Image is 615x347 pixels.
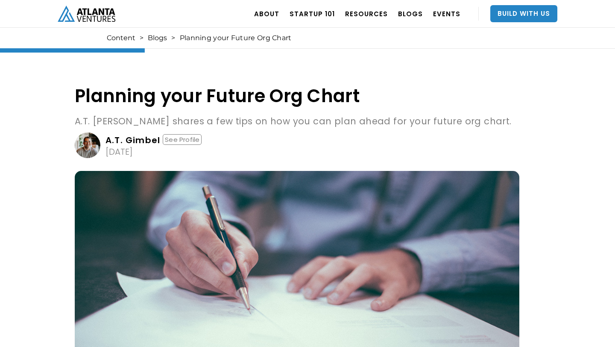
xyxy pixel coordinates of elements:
p: A.T. [PERSON_NAME] shares a few tips on how you can plan ahead for your future org chart. [75,115,519,128]
div: A.T. Gimbel [105,136,160,144]
a: Startup 101 [290,2,335,26]
a: A.T. GimbelSee Profile[DATE] [75,132,519,158]
div: See Profile [163,134,202,145]
div: Planning your Future Org Chart [180,34,292,42]
a: Blogs [148,34,167,42]
a: ABOUT [254,2,279,26]
div: [DATE] [105,147,133,156]
a: Content [107,34,135,42]
a: Build With Us [490,5,557,22]
a: EVENTS [433,2,460,26]
a: RESOURCES [345,2,388,26]
h1: Planning your Future Org Chart [75,86,519,106]
a: BLOGS [398,2,423,26]
div: > [171,34,175,42]
div: > [140,34,143,42]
